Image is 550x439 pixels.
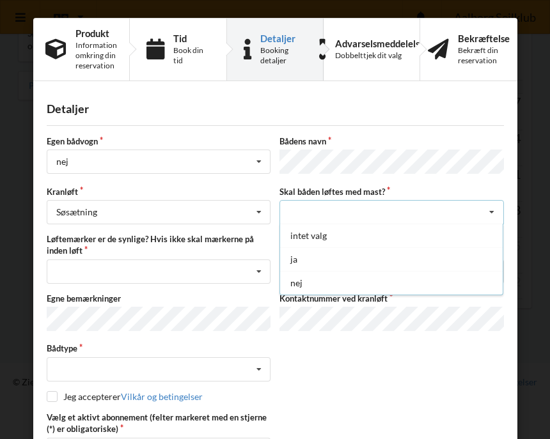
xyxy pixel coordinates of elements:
[47,186,271,197] label: Kranløft
[279,186,503,197] label: Skal båden løftes med mast?
[47,135,271,147] label: Egen bådvogn
[280,224,503,247] div: intet valg
[75,28,117,38] div: Produkt
[47,293,271,304] label: Egne bemærkninger
[279,293,503,304] label: Kontaktnummer ved kranløft
[279,233,503,256] label: Er du indforstået med at Aalborg Sejlklub ikke dækker folie samt ridseskader ifb. kranløft.
[56,157,68,166] div: nej
[47,391,203,402] label: Jeg accepterer
[47,412,271,435] label: Vælg et aktivt abonnement (felter markeret med en stjerne (*) er obligatoriske)
[458,33,510,43] div: Bekræftelse
[47,233,271,256] label: Løftemærker er de synlige? Hvis ikke skal mærkerne på inden løft
[47,343,271,354] label: Bådtype
[335,38,425,49] div: Advarselsmeddelelse
[173,33,209,43] div: Tid
[279,135,503,147] label: Bådens navn
[335,50,425,61] div: Dobbelttjek dit valg
[280,247,503,271] div: ja
[75,40,117,71] div: Information omkring din reservation
[47,102,504,116] div: Detaljer
[260,33,306,43] div: Detaljer
[280,271,503,295] div: nej
[56,208,97,217] div: Søsætning
[121,391,203,402] a: Vilkår og betingelser
[173,45,209,66] div: Book din tid
[458,45,510,66] div: Bekræft din reservation
[260,45,306,66] div: Booking detaljer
